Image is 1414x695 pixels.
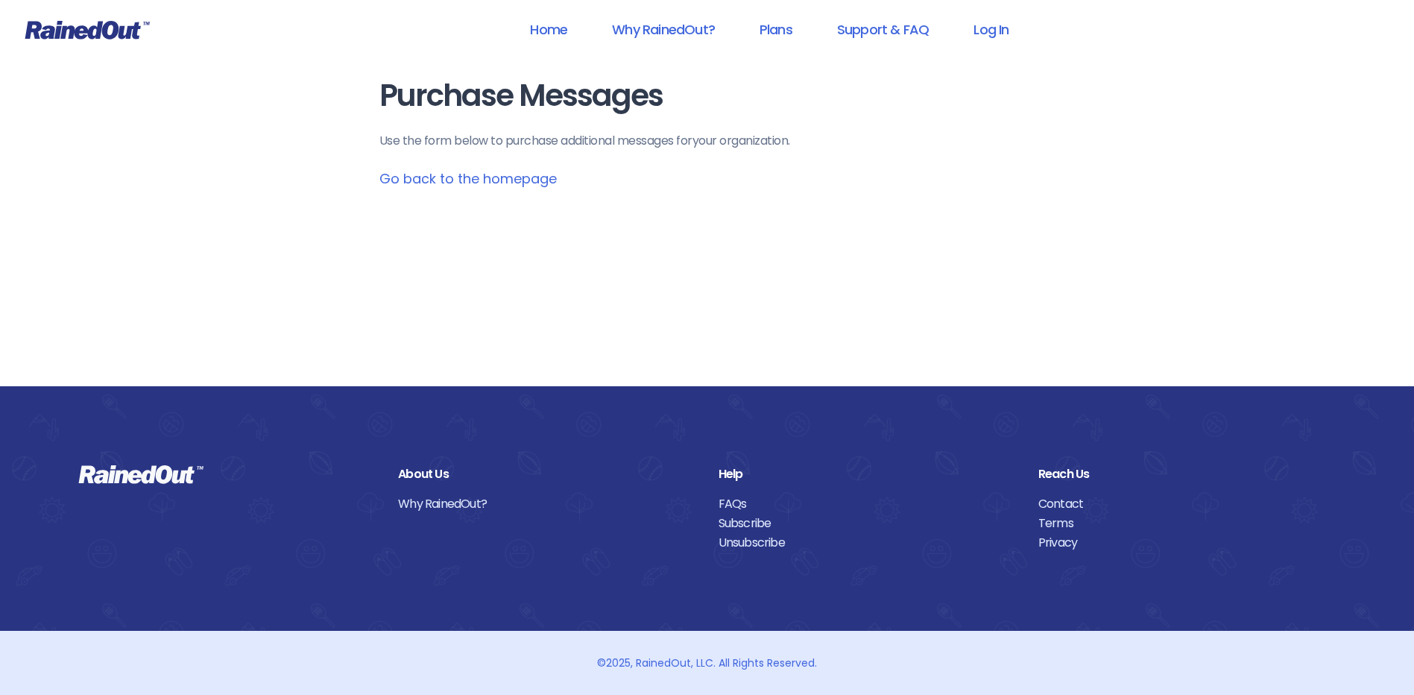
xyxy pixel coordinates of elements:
[1038,533,1336,553] a: Privacy
[1038,465,1336,484] div: Reach Us
[511,13,587,46] a: Home
[379,132,1035,150] p: Use the form below to purchase additional messages for your organization .
[379,79,1035,113] h1: Purchase Messages
[719,533,1016,553] a: Unsubscribe
[379,169,557,188] a: Go back to the homepage
[1038,514,1336,533] a: Terms
[719,465,1016,484] div: Help
[398,465,695,484] div: About Us
[954,13,1028,46] a: Log In
[719,514,1016,533] a: Subscribe
[719,494,1016,514] a: FAQs
[1038,494,1336,514] a: Contact
[593,13,734,46] a: Why RainedOut?
[818,13,948,46] a: Support & FAQ
[398,494,695,514] a: Why RainedOut?
[740,13,812,46] a: Plans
